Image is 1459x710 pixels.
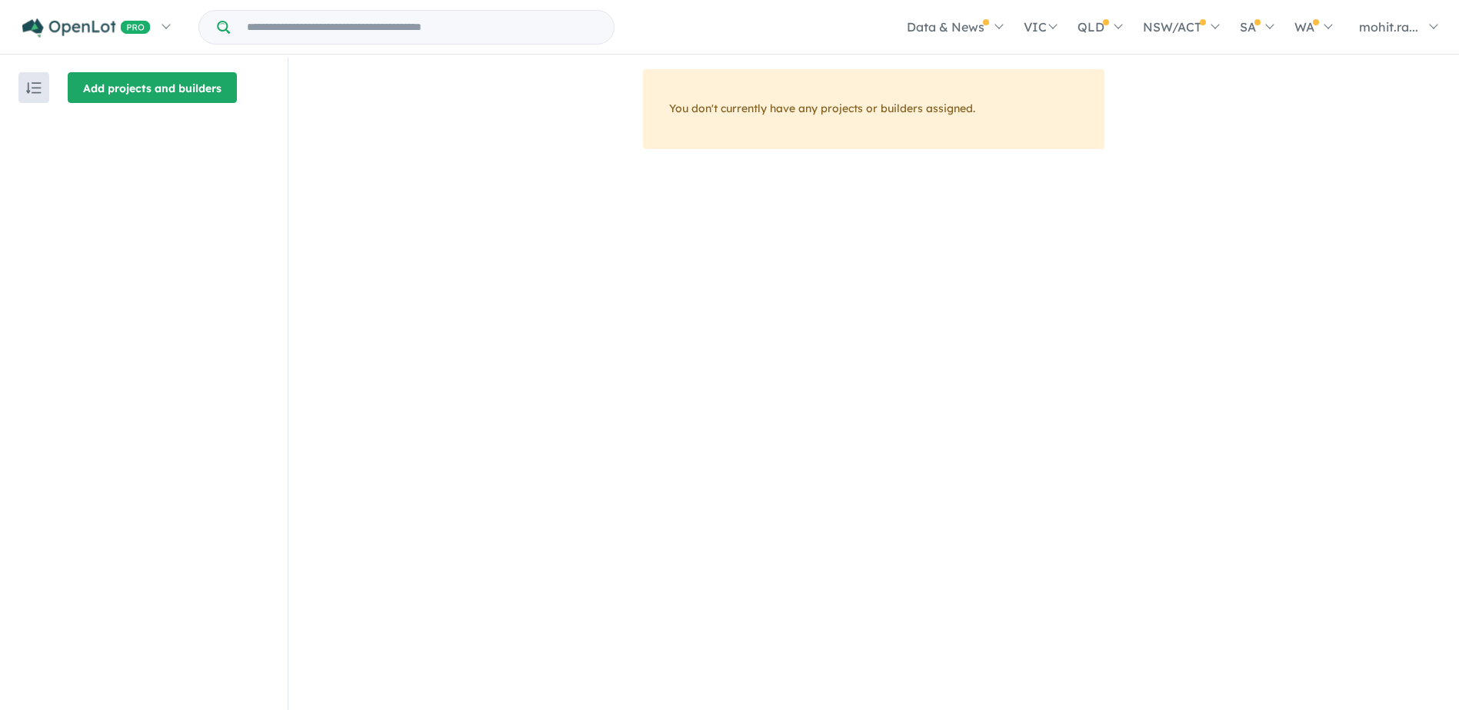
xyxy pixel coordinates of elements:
button: Add projects and builders [68,72,237,103]
img: Openlot PRO Logo White [22,18,151,38]
img: sort.svg [26,82,42,94]
input: Try estate name, suburb, builder or developer [233,11,611,44]
div: You don't currently have any projects or builders assigned. [643,69,1104,149]
span: mohit.ra... [1359,19,1418,35]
